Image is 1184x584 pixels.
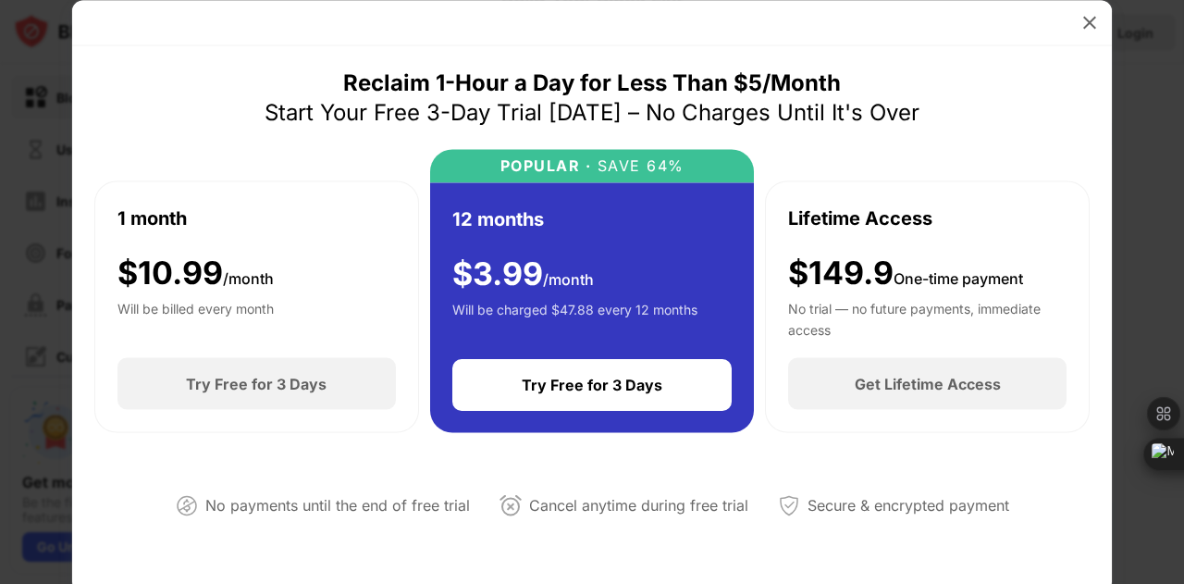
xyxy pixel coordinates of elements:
[186,375,327,393] div: Try Free for 3 Days
[176,494,198,516] img: not-paying
[265,97,919,127] div: Start Your Free 3-Day Trial [DATE] – No Charges Until It's Over
[788,254,1023,292] div: $149.9
[500,156,592,174] div: POPULAR ·
[522,376,662,394] div: Try Free for 3 Days
[788,299,1067,336] div: No trial — no future payments, immediate access
[223,268,274,287] span: /month
[452,205,544,232] div: 12 months
[117,254,274,292] div: $ 10.99
[343,68,841,97] div: Reclaim 1-Hour a Day for Less Than $5/Month
[452,255,594,292] div: $ 3.99
[543,269,594,288] span: /month
[117,299,274,336] div: Will be billed every month
[529,492,748,519] div: Cancel anytime during free trial
[808,492,1009,519] div: Secure & encrypted payment
[499,494,522,516] img: cancel-anytime
[452,300,697,337] div: Will be charged $47.88 every 12 months
[117,204,187,231] div: 1 month
[788,204,932,231] div: Lifetime Access
[591,156,684,174] div: SAVE 64%
[205,492,470,519] div: No payments until the end of free trial
[855,375,1001,393] div: Get Lifetime Access
[894,268,1023,287] span: One-time payment
[778,494,800,516] img: secured-payment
